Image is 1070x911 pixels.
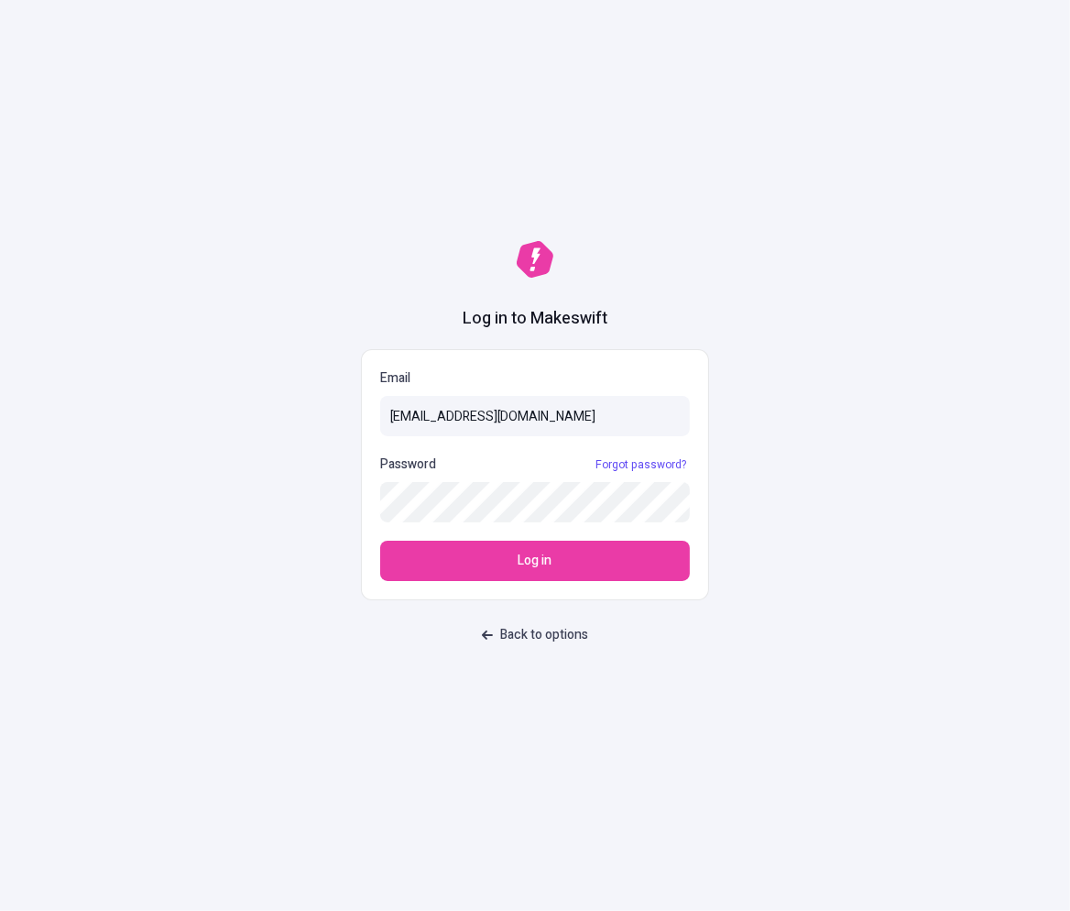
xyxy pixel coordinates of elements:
p: Password [380,455,436,475]
p: Email [380,368,690,389]
button: Back to options [471,619,599,652]
span: Log in [519,551,552,571]
input: Email [380,396,690,436]
button: Log in [380,541,690,581]
span: Back to options [500,625,588,645]
h1: Log in to Makeswift [463,307,607,331]
a: Forgot password? [592,457,690,472]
